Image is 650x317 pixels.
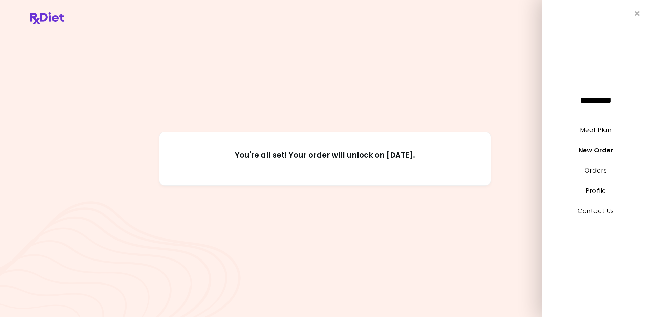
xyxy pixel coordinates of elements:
[580,126,611,134] a: Meal Plan
[635,10,640,17] i: Close
[30,12,64,24] img: RxDiet
[586,186,606,195] a: Profile
[578,207,614,215] a: Contact Us
[585,166,607,175] a: Orders
[175,151,475,167] h2: You're all set! Your order will unlock on [DATE].
[579,146,613,154] a: New Order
